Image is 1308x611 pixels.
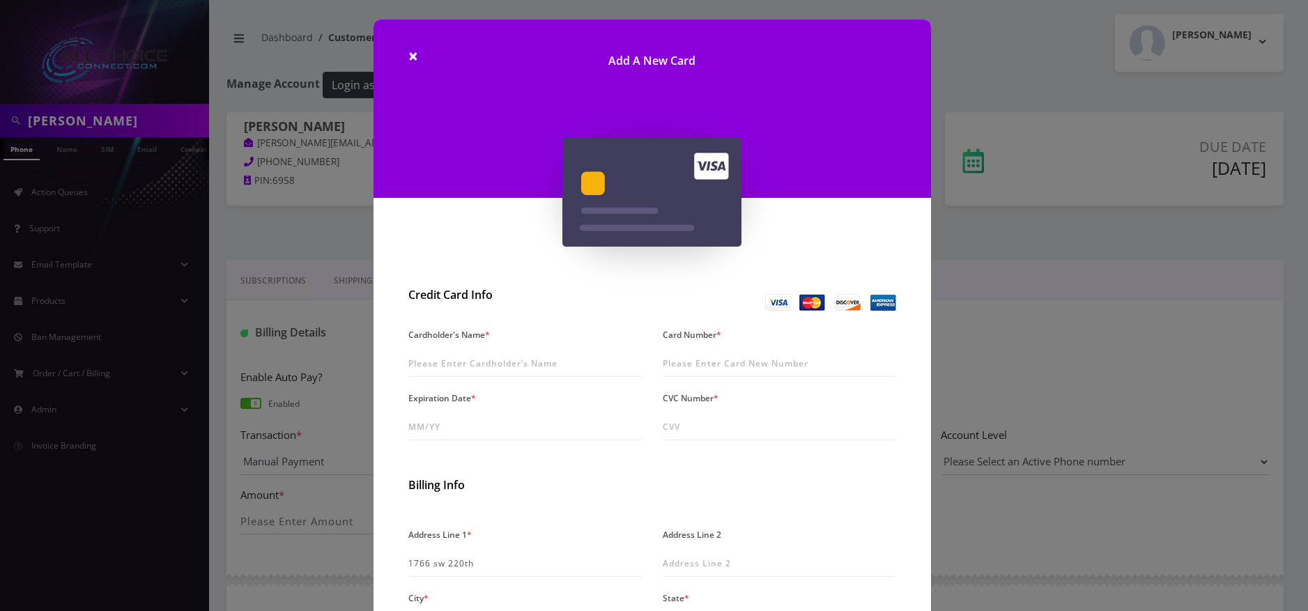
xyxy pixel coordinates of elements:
[374,20,931,88] h1: Add A New Card
[408,288,642,302] h2: Credit Card Info
[663,588,689,608] label: State
[663,525,721,545] label: Address Line 2
[408,414,642,440] input: MM/YY
[663,414,896,440] input: CVV
[408,550,642,577] input: Address Line 1
[663,550,896,577] input: Address Line 2
[765,294,896,311] img: Credit Card Info
[663,388,718,408] label: CVC Number
[663,350,896,377] input: Please Enter Card New Number
[408,525,472,545] label: Address Line 1
[408,350,642,377] input: Please Enter Cardholder’s Name
[408,588,429,608] label: City
[663,325,721,345] label: Card Number
[408,325,490,345] label: Cardholder's Name
[408,47,418,64] button: Close
[562,137,741,247] img: Add A New Card
[408,388,476,408] label: Expiration Date
[408,44,418,67] span: ×
[408,479,896,492] h2: Billing Info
